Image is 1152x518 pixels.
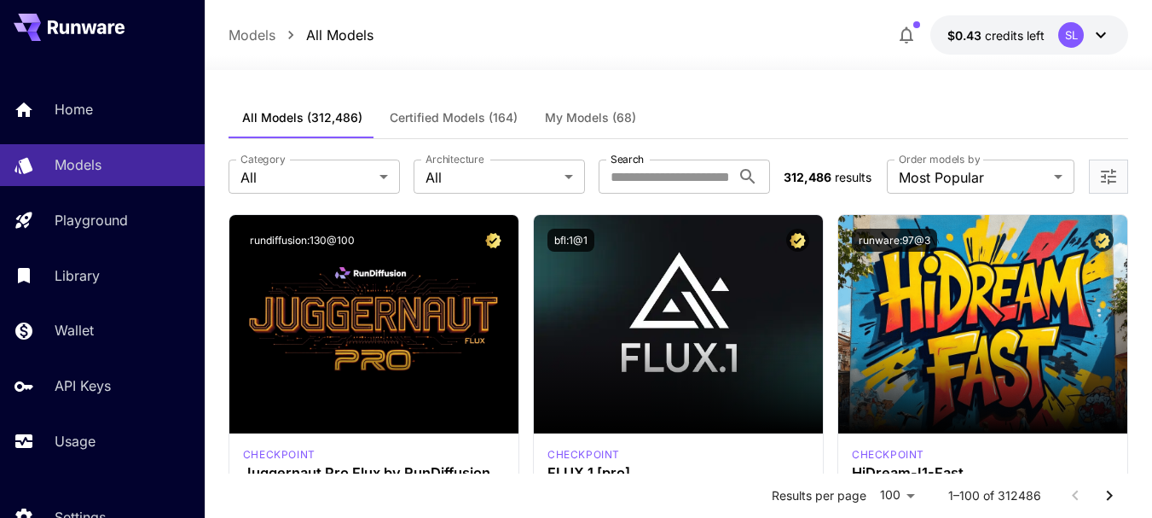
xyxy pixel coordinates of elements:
[243,465,505,481] h3: Juggernaut Pro Flux by RunDiffusion
[948,487,1041,504] p: 1–100 of 312486
[229,25,275,45] a: Models
[786,229,809,252] button: Certified Model – Vetted for best performance and includes a commercial license.
[835,170,871,184] span: results
[772,487,866,504] p: Results per page
[55,375,111,396] p: API Keys
[899,152,980,166] label: Order models by
[985,28,1045,43] span: credits left
[55,99,93,119] p: Home
[1092,479,1126,513] button: Go to next page
[947,26,1045,44] div: $0.42593
[240,167,373,188] span: All
[229,25,373,45] nav: breadcrumb
[784,170,831,184] span: 312,486
[482,229,505,252] button: Certified Model – Vetted for best performance and includes a commercial license.
[243,447,315,463] p: checkpoint
[611,152,644,166] label: Search
[873,483,921,508] div: 100
[547,447,620,463] div: fluxpro
[425,167,558,188] span: All
[852,447,924,463] div: HiDream Fast
[55,210,128,230] p: Playground
[242,110,362,125] span: All Models (312,486)
[390,110,518,125] span: Certified Models (164)
[547,465,809,481] h3: FLUX.1 [pro]
[852,447,924,463] p: checkpoint
[55,320,94,340] p: Wallet
[243,447,315,463] div: FLUX.1 D
[55,265,100,286] p: Library
[425,152,483,166] label: Architecture
[947,28,985,43] span: $0.43
[55,154,101,175] p: Models
[547,447,620,463] p: checkpoint
[55,431,96,451] p: Usage
[930,15,1128,55] button: $0.42593SL
[1098,166,1119,188] button: Open more filters
[243,229,362,252] button: rundiffusion:130@100
[1091,229,1114,252] button: Certified Model – Vetted for best performance and includes a commercial license.
[1058,22,1084,48] div: SL
[240,152,286,166] label: Category
[899,167,1047,188] span: Most Popular
[852,229,937,252] button: runware:97@3
[306,25,373,45] a: All Models
[852,465,1114,481] h3: HiDream-I1-Fast
[547,229,594,252] button: bfl:1@1
[545,110,636,125] span: My Models (68)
